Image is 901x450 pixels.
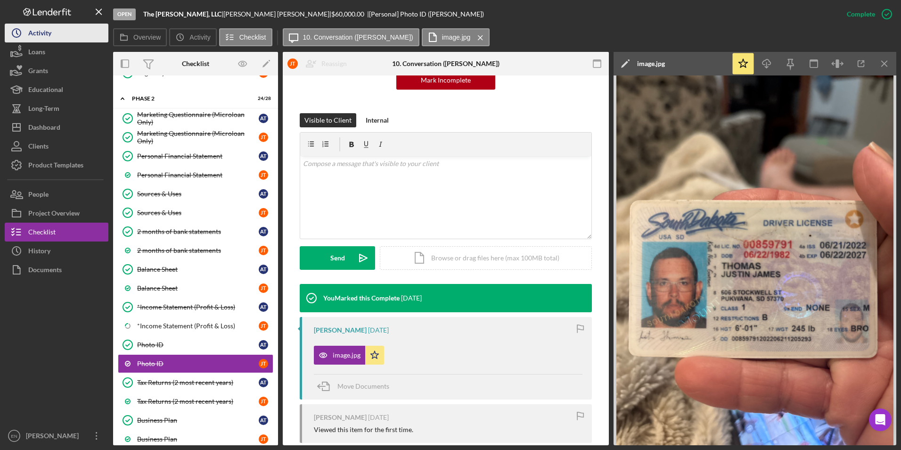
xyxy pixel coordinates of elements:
div: People [28,185,49,206]
a: Photo IDAT [118,335,273,354]
div: J T [259,208,268,217]
div: Documents [28,260,62,282]
div: Photo ID [137,360,259,367]
div: J T [287,58,298,69]
div: 10. Conversation ([PERSON_NAME]) [392,60,500,67]
div: A T [259,378,268,387]
button: Long-Term [5,99,108,118]
button: Overview [113,28,167,46]
div: J T [259,283,268,293]
a: Sources & UsesJT [118,203,273,222]
div: image.jpg [637,60,665,67]
div: Reassign [321,54,347,73]
div: Checklist [182,60,209,67]
div: | [143,10,223,18]
time: 2025-08-12 15:07 [401,294,422,302]
button: image.jpg [422,28,490,46]
div: Mark Incomplete [421,71,471,90]
div: Internal [366,113,389,127]
div: Loans [28,42,45,64]
div: *Income Statement (Profit & Loss) [137,303,259,311]
div: 2 months of bank statements [137,228,259,235]
div: Tax Returns (2 most recent years) [137,379,259,386]
a: Tax Returns (2 most recent years)JT [118,392,273,411]
div: Grants [28,61,48,83]
div: Photo ID [137,341,259,349]
time: 2025-08-12 02:26 [368,326,389,334]
div: History [28,242,50,263]
button: Send [300,246,375,270]
div: A T [259,114,268,123]
b: The [PERSON_NAME], LLC [143,10,221,18]
div: Marketing Questionnaire (Microloan Only) [137,130,259,145]
button: Clients [5,137,108,156]
div: J T [259,397,268,406]
div: Sources & Uses [137,190,259,198]
div: Personal Financial Statement [137,171,259,179]
button: Activity [5,24,108,42]
a: *Income Statement (Profit & Loss)AT [118,298,273,317]
div: A T [259,151,268,161]
div: Visible to Client [304,113,352,127]
a: Balance SheetAT [118,260,273,279]
span: Move Documents [337,382,389,390]
button: Dashboard [5,118,108,137]
div: Open Intercom Messenger [869,408,892,431]
a: Personal Financial StatementJT [118,166,273,184]
div: [PERSON_NAME] [24,426,85,448]
button: JTReassign [283,54,356,73]
div: Balance Sheet [137,284,259,292]
div: J T [259,246,268,255]
div: Checklist [28,223,56,244]
text: EN [11,433,17,439]
a: Tax Returns (2 most recent years)AT [118,373,273,392]
div: Long-Term [28,99,59,120]
button: Grants [5,61,108,80]
button: Complete [837,5,896,24]
div: J T [259,434,268,444]
div: Send [330,246,345,270]
div: 24 / 28 [254,96,271,101]
button: Product Templates [5,156,108,175]
div: [PERSON_NAME] [314,326,367,334]
div: J T [259,170,268,180]
a: Marketing Questionnaire (Microloan Only)AT [118,109,273,128]
label: image.jpg [442,33,471,41]
a: Marketing Questionnaire (Microloan Only)JT [118,128,273,147]
div: Marketing Questionnaire (Microloan Only) [137,111,259,126]
div: A T [259,265,268,274]
button: People [5,185,108,204]
div: Dashboard [28,118,60,139]
div: Balance Sheet [137,266,259,273]
a: Educational [5,80,108,99]
button: Internal [361,113,393,127]
div: A T [259,189,268,199]
label: 10. Conversation ([PERSON_NAME]) [303,33,413,41]
a: Photo IDJT [118,354,273,373]
div: A T [259,227,268,236]
div: Phase 2 [132,96,247,101]
a: Balance SheetJT [118,279,273,298]
a: Checklist [5,223,108,242]
img: Preview [614,75,896,445]
button: Documents [5,260,108,279]
a: Business PlanAT [118,411,273,430]
div: Tax Returns (2 most recent years) [137,398,259,405]
button: Loans [5,42,108,61]
button: 10. Conversation ([PERSON_NAME]) [283,28,419,46]
div: Activity [28,24,51,45]
button: Project Overview [5,204,108,223]
div: Business Plan [137,417,259,424]
div: [PERSON_NAME] [314,414,367,421]
div: Open [113,8,136,20]
div: Educational [28,80,63,101]
button: History [5,242,108,260]
div: Viewed this item for the first time. [314,426,413,433]
time: 2025-08-12 02:25 [368,414,389,421]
